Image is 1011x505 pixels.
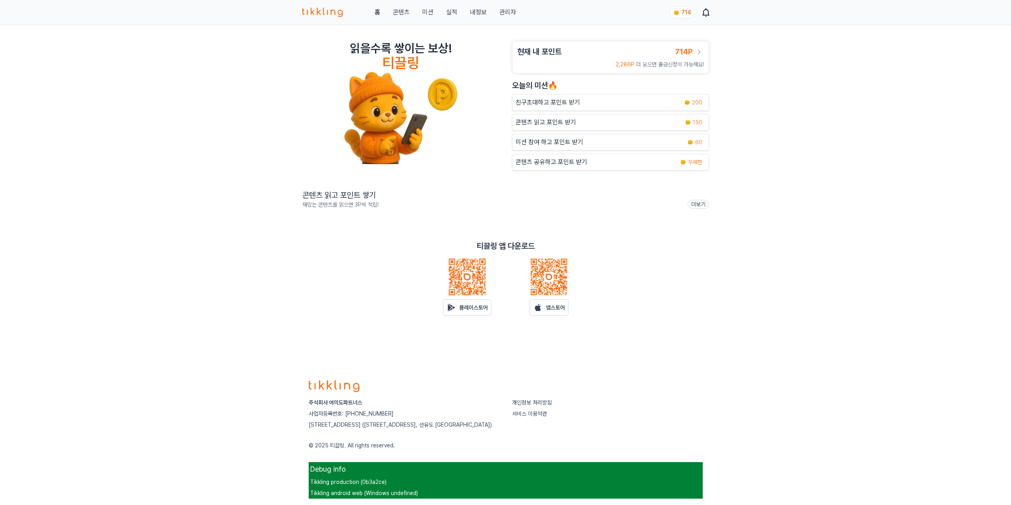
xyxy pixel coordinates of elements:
a: 서비스 이용약관 [512,410,547,417]
p: 앱스토어 [546,304,565,312]
a: coin 714 [670,6,693,18]
a: 콘텐츠 [393,8,410,17]
img: qrcode_ios [530,258,568,296]
p: 친구초대하고 포인트 받기 [516,98,580,107]
h2: 읽을수록 쌓이는 보상! [350,41,452,55]
img: 티끌링 [302,8,343,17]
p: Tikkling android web (Windows undefined) [310,489,701,497]
span: 714 [681,9,691,15]
span: 200 [692,99,702,106]
a: 플레이스토어 [443,299,491,316]
h2: 오늘의 미션🔥 [512,80,709,91]
h4: 티끌링 [382,55,419,71]
span: 714P [675,47,693,56]
button: 미션 참여 하고 포인트 받기 coin 60 [512,134,709,151]
a: 관리자 [499,8,516,17]
p: 플레이스토어 [459,304,488,312]
p: 주식회사 여의도파트너스 [309,399,499,406]
img: qrcode_android [448,258,486,296]
button: 친구초대하고 포인트 받기 coin 200 [512,94,709,111]
a: 내정보 [470,8,487,17]
p: [STREET_ADDRESS] ([STREET_ADDRESS], 선유도 [GEOGRAPHIC_DATA]) [309,421,499,429]
img: coin [687,139,694,145]
img: tikkling_character [344,71,458,164]
p: 콘텐츠 읽고 포인트 받기 [516,118,576,127]
a: 개인정보 처리방침 [512,399,552,406]
h2: 콘텐츠 읽고 포인트 쌓기 [302,190,379,201]
a: 콘텐츠 읽고 포인트 받기 coin 150 [512,114,709,131]
img: coin [680,159,686,165]
p: 콘텐츠 공유하고 포인트 받기 [516,157,587,167]
a: 홈 [375,8,380,17]
a: 앱스토어 [530,299,568,316]
p: 티끌링 앱 다운로드 [477,240,535,252]
p: Tikkling production (0b3a2ce) [310,478,701,486]
img: coin [684,99,690,106]
img: logo [309,380,360,392]
img: coin [673,10,680,16]
h3: 현재 내 포인트 [517,46,562,57]
button: 미션 [422,8,433,17]
p: 재밌는 콘텐츠를 읽으면 3P씩 적립! [302,201,379,209]
span: 2,286P [616,61,634,68]
a: 714P [675,46,704,57]
h2: Debug info [310,464,701,475]
a: 실적 [446,8,457,17]
span: 더 모으면 출금신청이 가능해요! [636,61,704,68]
a: 더보기 [688,200,709,209]
p: 미션 참여 하고 포인트 받기 [516,137,583,147]
span: 무제한 [688,158,702,166]
a: 콘텐츠 공유하고 포인트 받기 coin 무제한 [512,154,709,170]
p: © 2025 티끌링. All rights reserved. [309,441,703,449]
span: 60 [695,138,702,146]
p: 사업자등록번호: [PHONE_NUMBER] [309,410,499,418]
span: 150 [693,118,702,126]
img: coin [685,119,691,126]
